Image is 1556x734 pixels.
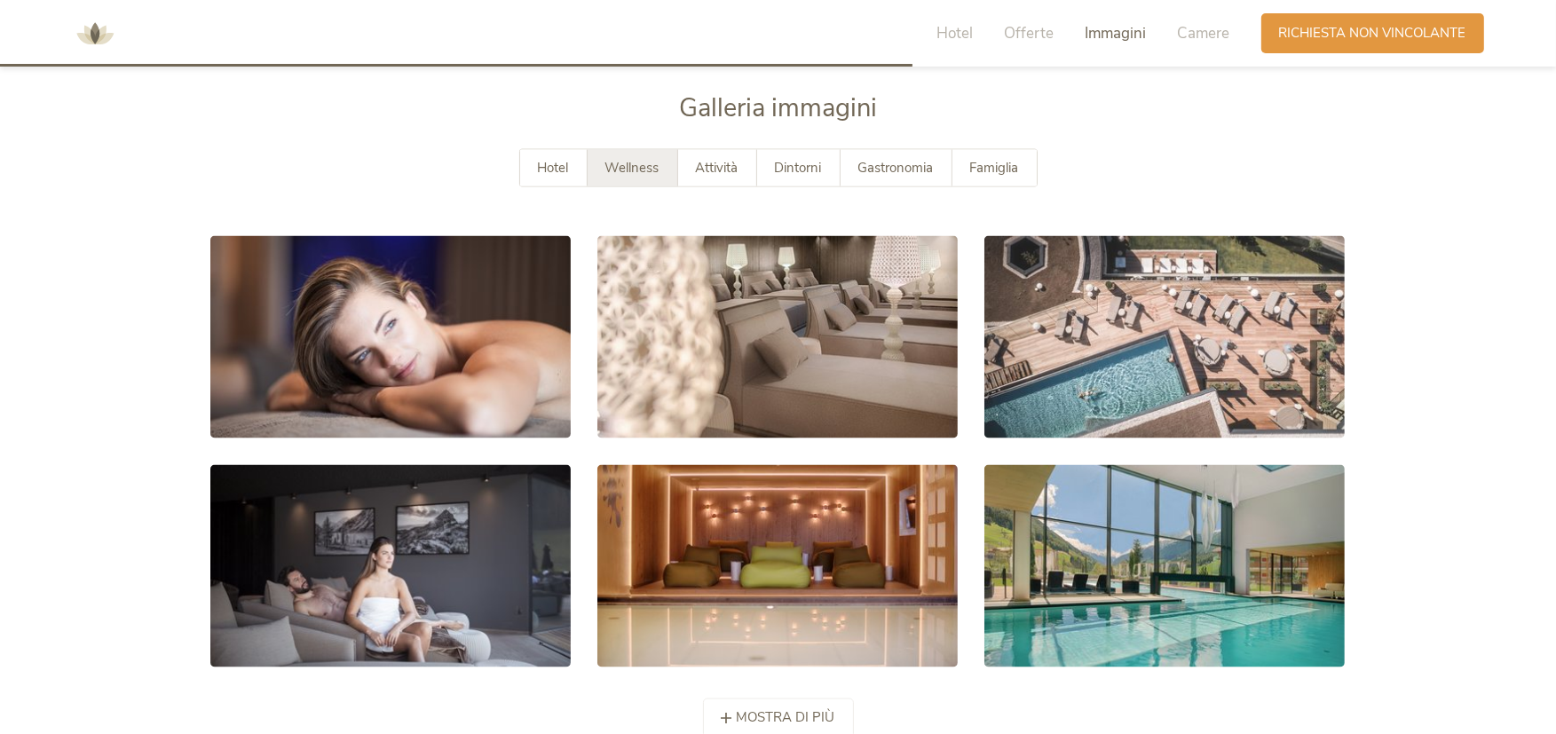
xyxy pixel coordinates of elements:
[68,7,122,60] img: AMONTI & LUNARIS Wellnessresort
[605,159,660,177] span: Wellness
[1005,23,1054,43] span: Offerte
[775,159,822,177] span: Dintorni
[538,159,569,177] span: Hotel
[1279,24,1466,43] span: Richiesta non vincolante
[737,709,835,728] span: mostra di più
[970,159,1019,177] span: Famiglia
[68,27,122,39] a: AMONTI & LUNARIS Wellnessresort
[858,159,934,177] span: Gastronomia
[679,91,877,125] span: Galleria immagini
[1086,23,1147,43] span: Immagini
[696,159,739,177] span: Attività
[937,23,974,43] span: Hotel
[1178,23,1230,43] span: Camere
